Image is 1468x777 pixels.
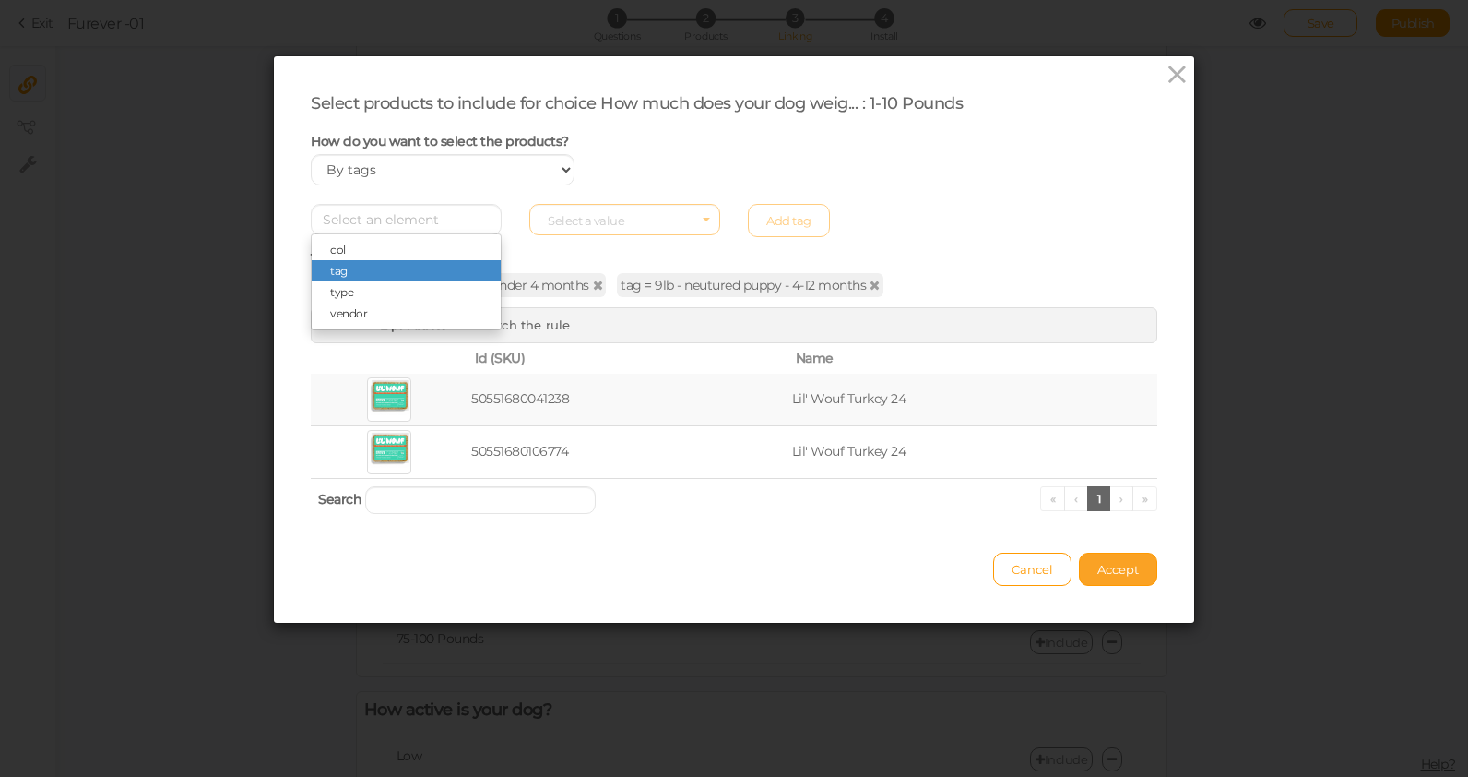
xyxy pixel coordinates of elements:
[468,426,787,479] td: 50551680106774
[1079,553,1157,586] button: Accept
[330,306,367,320] span: vendor
[788,426,1157,479] td: Lil' Wouf Turkey 24
[330,285,353,299] span: type
[1087,486,1111,511] a: 1
[617,273,883,297] span: tag = 9lb - neutured puppy - 4-12 months
[1097,562,1139,577] span: Accept
[330,264,348,278] span: tag
[311,204,502,235] input: Select box
[468,374,787,426] td: 50551680041238
[311,307,1157,342] div: There are that match the rule
[311,93,1157,114] div: Select products to include for choice How much does your dog weig... : 1-10 Pounds
[993,553,1071,586] button: Cancel
[475,350,525,366] span: Id (SKU)
[330,243,346,257] span: col
[318,491,361,508] span: Search
[1012,562,1053,577] span: Cancel
[311,133,569,149] span: How do you want to select the products?
[796,350,834,366] span: Name
[788,374,1157,426] td: Lil' Wouf Turkey 24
